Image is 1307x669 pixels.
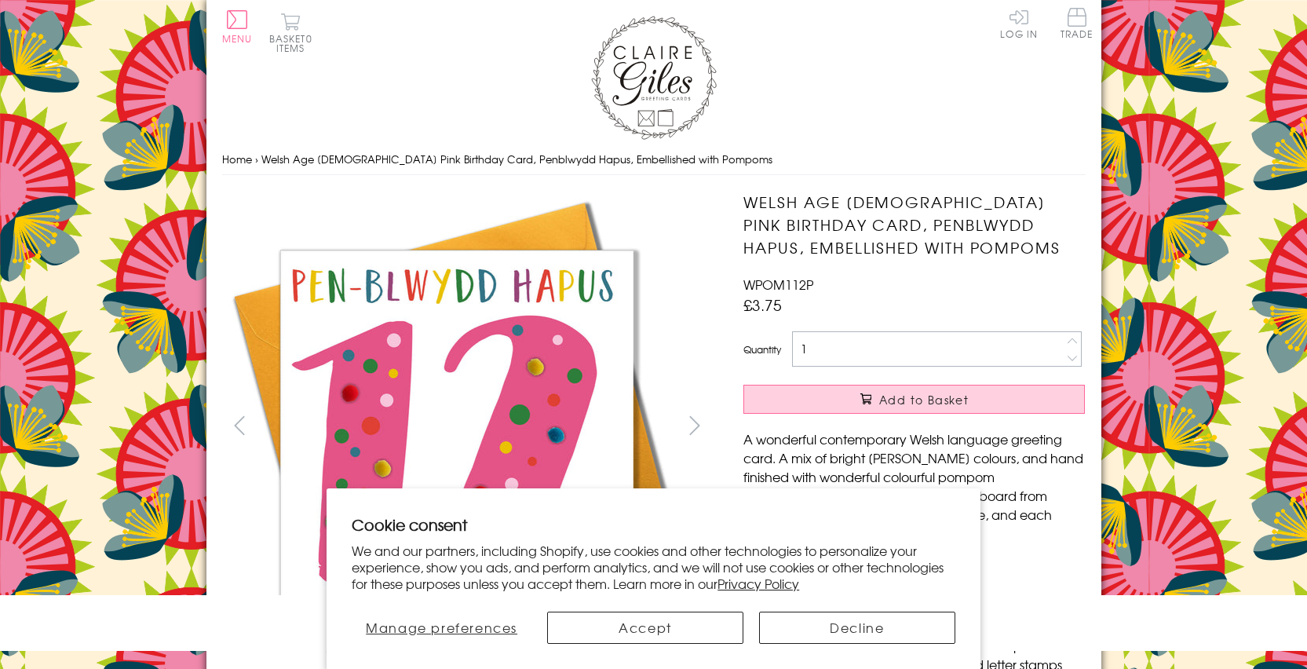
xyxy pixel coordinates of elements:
span: › [255,152,258,166]
button: Manage preferences [352,612,531,644]
button: Add to Basket [743,385,1085,414]
a: Home [222,152,252,166]
p: A wonderful contemporary Welsh language greeting card. A mix of bright [PERSON_NAME] colours, and... [743,430,1085,543]
img: Welsh Age 12 Pink Birthday Card, Penblwydd Hapus, Embellished with Pompoms [712,191,1183,662]
h1: Welsh Age [DEMOGRAPHIC_DATA] Pink Birthday Card, Penblwydd Hapus, Embellished with Pompoms [743,191,1085,258]
span: Trade [1061,8,1093,38]
span: Menu [222,31,253,46]
button: next [677,408,712,443]
span: Welsh Age [DEMOGRAPHIC_DATA] Pink Birthday Card, Penblwydd Hapus, Embellished with Pompoms [261,152,772,166]
nav: breadcrumbs [222,144,1086,176]
img: Claire Giles Greetings Cards [591,16,717,140]
button: Decline [759,612,955,644]
span: Manage preferences [366,618,517,637]
button: Basket0 items [269,13,312,53]
button: prev [222,408,257,443]
img: Welsh Age 12 Pink Birthday Card, Penblwydd Hapus, Embellished with Pompoms [221,191,692,662]
span: £3.75 [743,294,782,316]
a: Privacy Policy [717,574,799,593]
p: We and our partners, including Shopify, use cookies and other technologies to personalize your ex... [352,543,955,591]
a: Log In [1000,8,1038,38]
span: 0 items [276,31,312,55]
span: Add to Basket [879,392,969,408]
span: WPOM112P [743,275,813,294]
button: Accept [547,612,743,644]
button: Menu [222,10,253,43]
label: Quantity [743,342,781,356]
h2: Cookie consent [352,514,955,536]
a: Trade [1061,8,1093,42]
